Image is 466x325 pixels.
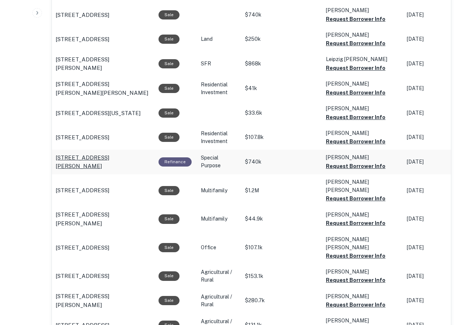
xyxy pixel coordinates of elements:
a: [STREET_ADDRESS] [56,243,151,252]
a: [STREET_ADDRESS] [56,35,151,44]
button: Request Borrower Info [326,137,385,146]
p: [PERSON_NAME] [326,80,399,88]
p: [PERSON_NAME] [326,317,399,325]
p: Residential Investment [201,130,238,145]
div: Sale [159,296,179,305]
p: $153.1k [245,272,319,280]
button: Request Borrower Info [326,219,385,228]
p: [PERSON_NAME] [PERSON_NAME] [326,178,399,194]
p: [PERSON_NAME] [PERSON_NAME] [326,235,399,251]
div: Sale [159,271,179,281]
div: Sale [159,243,179,252]
p: [STREET_ADDRESS][US_STATE] [56,109,140,118]
p: [STREET_ADDRESS] [56,11,109,19]
p: Multifamily [201,215,238,223]
p: Agricultural / Rural [201,268,238,284]
a: [STREET_ADDRESS][PERSON_NAME] [56,210,151,228]
p: [PERSON_NAME] [326,31,399,39]
p: $1.2M [245,187,319,194]
button: Request Borrower Info [326,300,385,309]
p: [STREET_ADDRESS] [56,272,109,281]
a: [STREET_ADDRESS][PERSON_NAME] [56,55,151,72]
div: Sale [159,84,179,93]
p: $41k [245,85,319,92]
p: Land [201,35,238,43]
p: Leipzig [PERSON_NAME] [326,55,399,63]
div: Sale [159,186,179,195]
p: $740k [245,11,319,19]
div: Sale [159,10,179,19]
button: Request Borrower Info [326,194,385,203]
p: [PERSON_NAME] [326,268,399,276]
p: $107.8k [245,133,319,141]
p: [PERSON_NAME] [326,292,399,300]
p: $44.9k [245,215,319,223]
p: [PERSON_NAME] [326,104,399,113]
p: Office [201,244,238,251]
p: $740k [245,158,319,166]
a: [STREET_ADDRESS] [56,11,151,19]
button: Request Borrower Info [326,39,385,48]
a: [STREET_ADDRESS][PERSON_NAME] [56,153,151,171]
a: [STREET_ADDRESS] [56,133,151,142]
p: [PERSON_NAME] [326,211,399,219]
button: Request Borrower Info [326,113,385,122]
p: Special Purpose [201,154,238,169]
p: [STREET_ADDRESS] [56,35,109,44]
button: Request Borrower Info [326,15,385,24]
a: [STREET_ADDRESS][PERSON_NAME][PERSON_NAME] [56,80,151,97]
button: Request Borrower Info [326,64,385,72]
p: $280.7k [245,297,319,304]
a: [STREET_ADDRESS] [56,186,151,195]
p: Multifamily [201,187,238,194]
p: [STREET_ADDRESS] [56,186,109,195]
p: [PERSON_NAME] [326,153,399,161]
div: Sale [159,108,179,118]
iframe: Chat Widget [429,266,466,301]
div: Sale [159,59,179,68]
p: [STREET_ADDRESS] [56,133,109,142]
button: Request Borrower Info [326,162,385,171]
p: Residential Investment [201,81,238,96]
p: [PERSON_NAME] [326,129,399,137]
p: [PERSON_NAME] [326,6,399,14]
div: This loan purpose was for refinancing [159,157,192,167]
button: Request Borrower Info [326,251,385,260]
div: Sale [159,214,179,224]
div: Sale [159,35,179,44]
p: $868k [245,60,319,68]
p: $250k [245,35,319,43]
a: [STREET_ADDRESS][PERSON_NAME] [56,292,151,309]
p: SFR [201,60,238,68]
p: $33.6k [245,109,319,117]
div: Sale [159,133,179,142]
p: $107.1k [245,244,319,251]
p: Agricultural / Rural [201,293,238,308]
a: [STREET_ADDRESS][US_STATE] [56,109,151,118]
p: [STREET_ADDRESS] [56,243,109,252]
button: Request Borrower Info [326,276,385,285]
a: [STREET_ADDRESS] [56,272,151,281]
button: Request Borrower Info [326,88,385,97]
